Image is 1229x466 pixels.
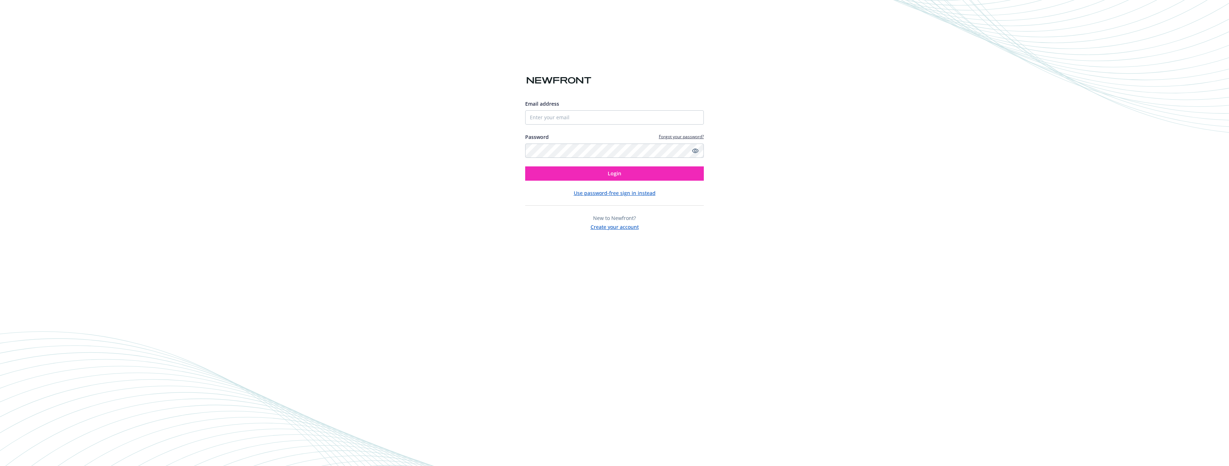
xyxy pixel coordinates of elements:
[525,110,704,125] input: Enter your email
[525,100,559,107] span: Email address
[525,133,549,141] label: Password
[525,166,704,181] button: Login
[608,170,621,177] span: Login
[691,146,700,155] a: Show password
[525,74,593,87] img: Newfront logo
[659,134,704,140] a: Forgot your password?
[593,215,636,221] span: New to Newfront?
[591,222,639,231] button: Create your account
[574,189,656,197] button: Use password-free sign in instead
[525,144,704,158] input: Enter your password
